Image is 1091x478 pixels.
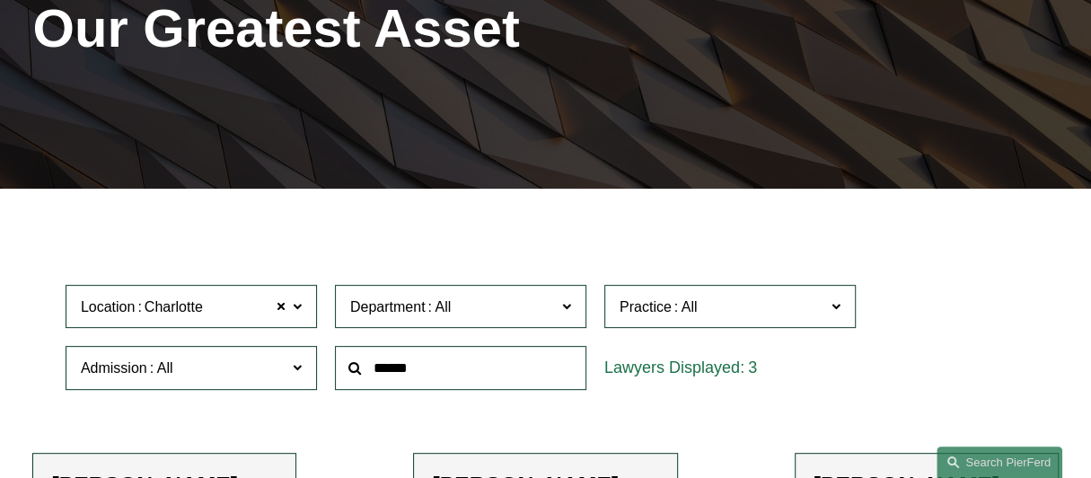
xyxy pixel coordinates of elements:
[145,296,203,319] span: Charlotte
[350,299,426,314] span: Department
[81,299,136,314] span: Location
[620,299,672,314] span: Practice
[81,360,147,376] span: Admission
[937,447,1062,478] a: Search this site
[748,358,757,376] span: 3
